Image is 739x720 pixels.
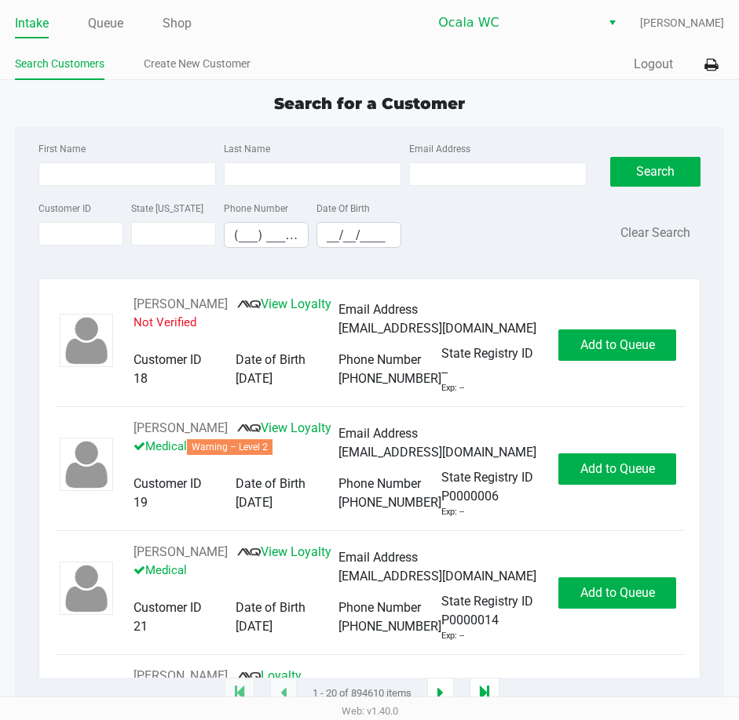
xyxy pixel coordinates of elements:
app-submit-button: Next [427,678,454,709]
div: Exp: -- [441,506,464,519]
button: Clear Search [620,224,690,242]
span: Date of Birth [236,352,305,367]
span: [PERSON_NAME] [640,15,724,31]
a: View Loyalty [237,296,331,311]
app-submit-button: Previous [270,678,297,709]
label: First Name [38,142,86,156]
a: Create New Customer [144,54,251,74]
span: Add to Queue [580,461,655,476]
button: Select [601,9,624,37]
span: 1 - 20 of 894610 items [313,685,412,701]
button: See customer info [134,419,228,438]
span: Email Address [338,550,418,565]
span: Add to Queue [580,337,655,352]
span: State Registry ID [441,470,533,485]
button: Add to Queue [558,577,676,609]
button: Logout [634,55,673,74]
span: 18 [134,371,148,386]
span: Customer ID [134,476,202,491]
button: Add to Queue [558,329,676,361]
span: Date of Birth [236,476,305,491]
span: Phone Number [338,352,421,367]
span: P0000006 [441,487,499,506]
span: State Registry ID [441,594,533,609]
span: State Registry ID [441,346,533,361]
a: Queue [88,13,123,35]
a: Shop [163,13,192,35]
span: Phone Number [338,600,421,615]
span: [PHONE_NUMBER] [338,371,441,386]
span: [DATE] [236,371,273,386]
span: Email Address [338,426,418,441]
span: Email Address [338,302,418,317]
label: Last Name [224,142,270,156]
span: Search for a Customer [274,94,465,113]
label: Customer ID [38,202,91,216]
button: See customer info [134,295,228,314]
a: Loyalty Signup [134,668,302,702]
label: Email Address [409,142,470,156]
kendo-maskedtextbox: Format: MM/DD/YYYY [316,222,401,248]
div: Exp: -- [441,630,464,643]
button: See customer info [134,667,228,685]
span: Warning – Level 2 [187,439,273,455]
a: View Loyalty [237,544,331,559]
a: Search Customers [15,54,104,74]
span: [PHONE_NUMBER] [338,495,441,510]
span: Phone Number [338,476,421,491]
div: Exp: -- [441,382,464,395]
span: [EMAIL_ADDRESS][DOMAIN_NAME] [338,569,536,584]
kendo-maskedtextbox: Format: (999) 999-9999 [224,222,309,248]
span: [PHONE_NUMBER] [338,619,441,634]
app-submit-button: Move to last page [470,678,499,709]
span: Web: v1.40.0 [342,705,398,717]
span: 19 [134,495,148,510]
span: [EMAIL_ADDRESS][DOMAIN_NAME] [338,445,536,460]
span: Add to Queue [580,585,655,600]
button: See customer info [134,543,228,562]
button: Add to Queue [558,453,676,485]
span: -- [441,363,448,382]
p: Medical [134,438,338,456]
button: Search [610,157,701,187]
span: Ocala WC [438,13,591,32]
span: Customer ID [134,352,202,367]
span: 21 [134,619,148,634]
app-submit-button: Move to first page [225,678,254,709]
span: P0000014 [441,611,499,630]
a: View Loyalty [237,420,331,435]
input: Format: (999) 999-9999 [225,223,308,247]
p: Not Verified [134,314,338,332]
p: Medical [134,562,338,580]
span: [EMAIL_ADDRESS][DOMAIN_NAME] [338,321,536,336]
input: Format: MM/DD/YYYY [317,223,401,247]
label: Phone Number [224,202,288,216]
label: State [US_STATE] [131,202,203,216]
a: Intake [15,13,49,35]
span: [DATE] [236,619,273,634]
span: Customer ID [134,600,202,615]
span: [DATE] [236,495,273,510]
label: Date Of Birth [316,202,370,216]
span: Date of Birth [236,600,305,615]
